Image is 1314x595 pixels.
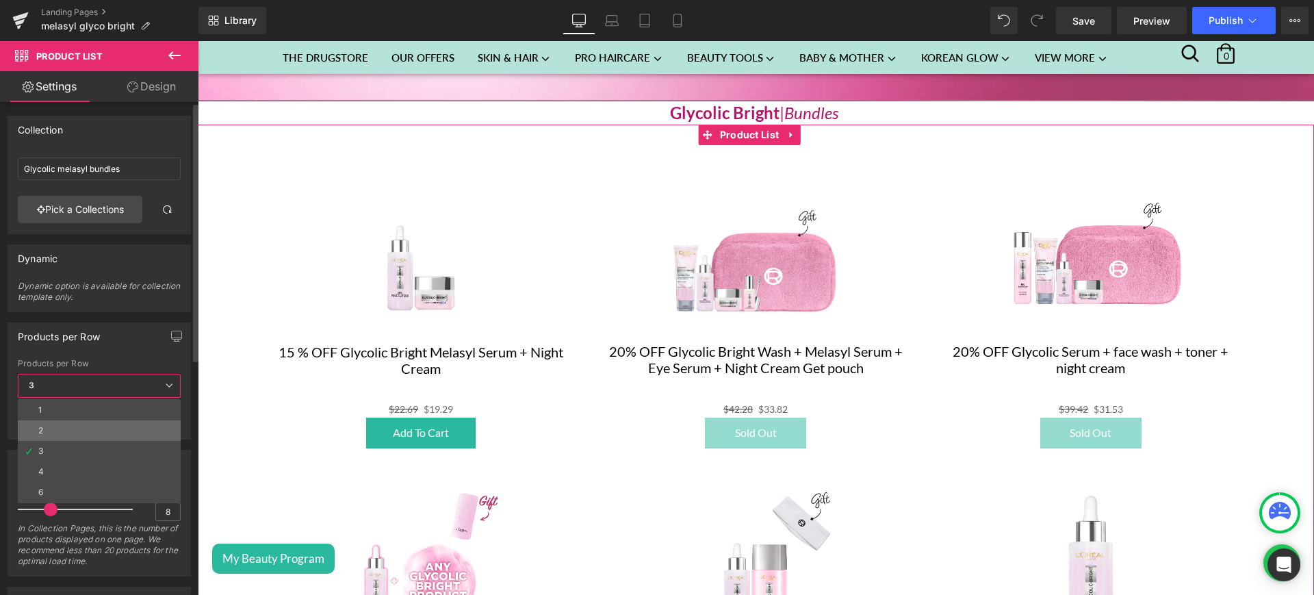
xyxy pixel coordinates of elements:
[628,7,661,34] a: Tablet
[18,196,142,223] a: Pick a Collections
[1072,14,1095,28] span: Save
[1133,14,1170,28] span: Preview
[198,7,266,34] a: New Library
[224,14,257,27] span: Library
[1209,15,1243,26] span: Publish
[38,426,43,435] div: 2
[990,7,1018,34] button: Undo
[563,7,595,34] a: Desktop
[102,71,201,102] a: Design
[41,7,198,18] a: Landing Pages
[1023,7,1051,34] button: Redo
[36,51,103,62] span: Product List
[1267,548,1300,581] div: Open Intercom Messenger
[38,446,43,456] div: 3
[38,488,43,497] div: 6
[595,7,628,34] a: Laptop
[1192,7,1276,34] button: Publish
[18,116,63,136] div: Collection
[18,523,181,576] div: In Collection Pages, this is the number of products displayed on one page. We recommend less than...
[18,359,181,368] div: Products per Row
[661,7,694,34] a: Mobile
[1281,7,1309,34] button: More
[18,323,100,342] div: Products per Row
[18,245,57,264] div: Dynamic
[18,281,181,312] div: Dynamic option is available for collection template only.
[38,467,44,477] div: 4
[1117,7,1187,34] a: Preview
[41,21,135,31] span: melasyl glyco bright
[29,380,34,390] b: 3
[38,405,42,415] div: 1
